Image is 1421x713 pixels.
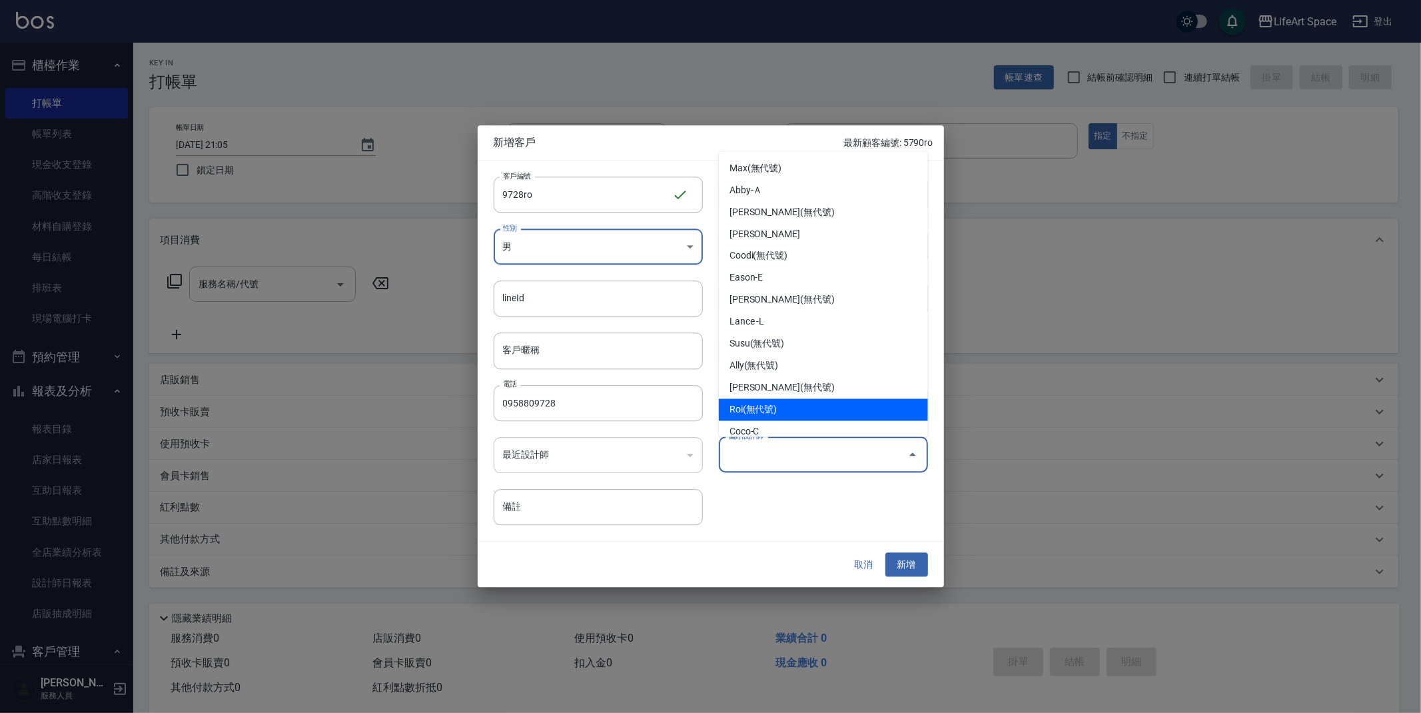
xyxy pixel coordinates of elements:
span: 新增客戶 [494,136,844,149]
label: 電話 [503,379,517,389]
label: 客戶編號 [503,171,531,181]
li: Coodi(無代號) [719,245,928,267]
li: Max(無代號) [719,157,928,179]
label: 偏好設計師 [728,431,763,441]
label: 性別 [503,223,517,233]
button: 取消 [843,552,885,577]
li: [PERSON_NAME](無代號) [719,201,928,223]
li: Roi(無代號) [719,399,928,421]
li: [PERSON_NAME](無代號) [719,289,928,311]
li: Ally(無代號) [719,355,928,377]
button: 新增 [885,552,928,577]
li: [PERSON_NAME] [719,223,928,245]
li: Abby-Ａ [719,179,928,201]
li: [PERSON_NAME](無代號) [719,377,928,399]
div: 男 [494,229,703,265]
button: Close [902,444,923,466]
li: Eason-E [719,267,928,289]
li: Susu(無代號) [719,333,928,355]
li: Lance -L [719,311,928,333]
li: Coco-C [719,421,928,443]
p: 最新顧客編號: 5790ro [843,136,933,150]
